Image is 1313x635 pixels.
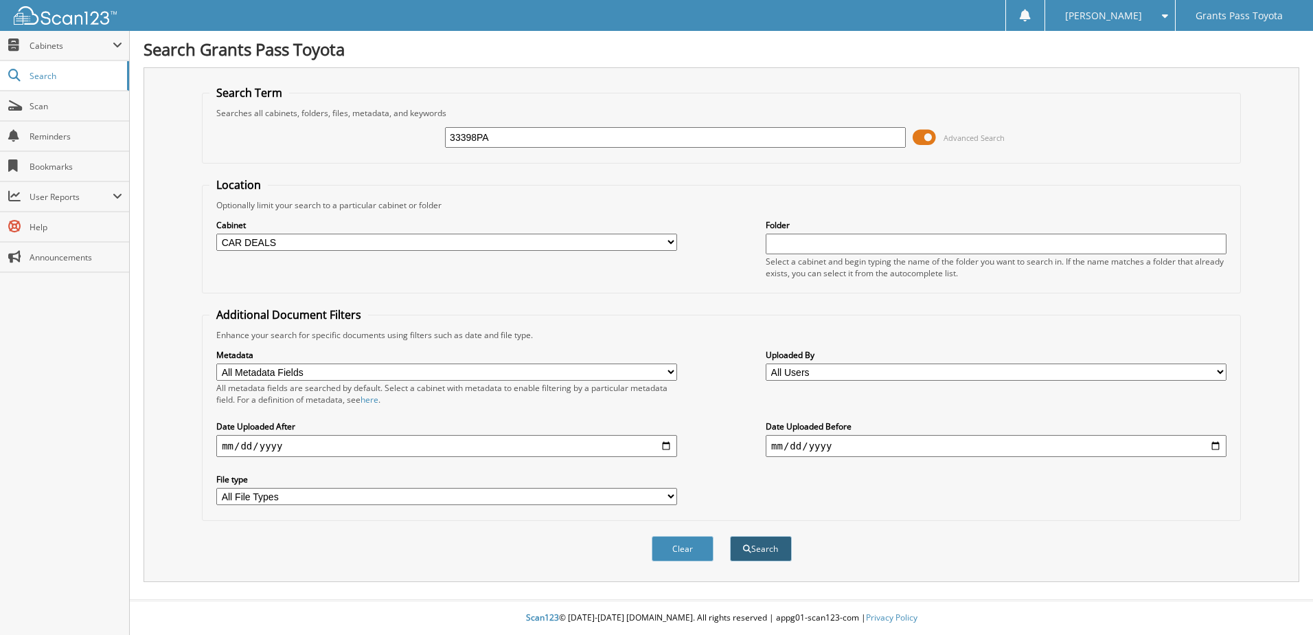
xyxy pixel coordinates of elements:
[30,191,113,203] span: User Reports
[1196,12,1283,20] span: Grants Pass Toyota
[730,536,792,561] button: Search
[216,349,677,361] label: Metadata
[216,382,677,405] div: All metadata fields are searched by default. Select a cabinet with metadata to enable filtering b...
[209,85,289,100] legend: Search Term
[209,329,1233,341] div: Enhance your search for specific documents using filters such as date and file type.
[766,219,1226,231] label: Folder
[30,252,122,263] span: Announcements
[216,421,677,432] label: Date Uploaded After
[30,161,122,172] span: Bookmarks
[526,612,559,623] span: Scan123
[30,221,122,233] span: Help
[766,349,1226,361] label: Uploaded By
[652,536,713,561] button: Clear
[30,100,122,112] span: Scan
[14,6,117,25] img: scan123-logo-white.svg
[766,435,1226,457] input: end
[30,70,120,82] span: Search
[209,307,368,322] legend: Additional Document Filters
[30,131,122,142] span: Reminders
[209,199,1233,211] div: Optionally limit your search to a particular cabinet or folder
[30,40,113,52] span: Cabinets
[216,435,677,457] input: start
[866,612,917,623] a: Privacy Policy
[1244,569,1313,635] iframe: Chat Widget
[144,38,1299,60] h1: Search Grants Pass Toyota
[216,474,677,485] label: File type
[944,133,1005,143] span: Advanced Search
[209,177,268,192] legend: Location
[766,256,1226,279] div: Select a cabinet and begin typing the name of the folder you want to search in. If the name match...
[361,394,378,405] a: here
[209,107,1233,119] div: Searches all cabinets, folders, files, metadata, and keywords
[766,421,1226,432] label: Date Uploaded Before
[1065,12,1142,20] span: [PERSON_NAME]
[216,219,677,231] label: Cabinet
[130,601,1313,635] div: © [DATE]-[DATE] [DOMAIN_NAME]. All rights reserved | appg01-scan123-com |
